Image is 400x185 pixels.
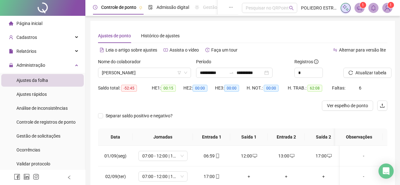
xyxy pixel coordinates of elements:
span: Alternar para versão lite [339,47,386,52]
span: search [289,6,294,10]
span: Validar protocolo [16,161,50,166]
img: sparkle-icon.fc2bf0ac1784a2077858766a79e2daf3.svg [342,4,349,11]
span: 00:00 [264,85,279,92]
span: sun [195,5,199,9]
div: - [345,173,382,180]
span: left [67,175,71,180]
label: Período [196,58,215,65]
span: Gestão de férias [203,5,235,10]
span: file-done [148,5,153,9]
span: Página inicial [16,21,42,26]
span: filter [177,71,181,75]
span: Admissão digital [157,5,189,10]
span: user-add [9,35,13,40]
label: Nome do colaborador [98,58,145,65]
span: history [205,48,210,52]
span: notification [357,5,362,11]
div: 17:00 [310,152,337,159]
img: 84980 [383,3,392,13]
span: 00:00 [224,85,239,92]
span: info-circle [314,59,318,64]
span: ellipsis [229,5,233,9]
span: Análise de inconsistências [16,106,68,111]
span: Controle de registros de ponto [16,120,76,125]
span: Gestão de solicitações [16,133,60,139]
div: 17:00 [198,173,225,180]
div: - [345,152,382,159]
span: 02/09(ter) [105,174,126,179]
div: 12:00 [235,152,262,159]
span: bell [371,5,376,11]
div: 06:59 [198,152,225,159]
span: swap-right [229,70,234,75]
span: ALBERTO PESSOA DE OLIVEIRA JUNIOR [102,68,187,77]
div: + [273,173,300,180]
span: Faça um tour [211,47,237,52]
span: desktop [252,154,257,158]
span: Controle de ponto [101,5,136,10]
span: mobile [215,154,220,158]
span: lock [9,63,13,67]
span: 00:00 [193,85,207,92]
span: reload [348,71,353,75]
div: HE 3: [215,84,247,92]
div: H. NOT.: [247,84,288,92]
span: mobile [215,174,220,179]
span: Ajustes de ponto [98,33,131,38]
div: Open Intercom Messenger [378,163,394,179]
div: H. TRAB.: [288,84,332,92]
span: 62:08 [307,85,322,92]
div: Saldo total: [98,84,152,92]
sup: 1 [360,2,366,8]
span: Ajustes da folha [16,78,48,83]
span: swap [333,48,337,52]
span: 1 [362,3,364,7]
span: Faltas: [332,85,346,90]
span: Assista o vídeo [169,47,199,52]
span: 00:15 [161,85,176,92]
span: instagram [33,174,39,180]
span: Ver espelho de ponto [327,102,368,109]
th: Entrada 1 [193,128,230,146]
div: 13:00 [273,152,300,159]
span: 07:00 - 12:00 | 13:00 - 17:00 [142,151,184,161]
span: -52:45 [121,85,137,92]
th: Observações [335,128,383,146]
sup: Atualize o seu contato no menu Meus Dados [388,2,394,8]
span: file [9,49,13,53]
button: Atualizar tabela [343,68,391,78]
span: 01/09(seg) [104,153,126,158]
span: clock-circle [93,5,97,9]
span: Histórico de ajustes [141,33,180,38]
span: Administração [16,63,45,68]
th: Entrada 2 [268,128,305,146]
span: POLIEDRO ESTRUTURAS METALICAS [301,4,337,11]
span: upload [380,103,385,108]
span: to [229,70,234,75]
span: 1 [390,3,392,7]
div: + [235,173,262,180]
button: Ver espelho de ponto [322,101,373,111]
span: linkedin [23,174,30,180]
span: Separar saldo positivo e negativo? [103,112,175,119]
span: Observações [340,133,378,140]
span: Cadastros [16,35,37,40]
span: Ajustes rápidos [16,92,47,97]
span: Atualizar tabela [355,69,386,76]
span: 07:00 - 12:00 | 13:00 - 17:00 [142,172,184,181]
span: 6 [359,85,361,90]
span: Leia o artigo sobre ajustes [106,47,157,52]
th: Saída 2 [305,128,342,146]
span: facebook [14,174,20,180]
span: youtube [163,48,168,52]
span: Registros [294,58,318,65]
div: + [310,173,337,180]
span: desktop [289,154,294,158]
span: file-text [100,48,104,52]
th: Jornadas [133,128,193,146]
span: down [184,71,188,75]
div: HE 2: [183,84,215,92]
th: Data [98,128,133,146]
span: Ocorrências [16,147,40,152]
span: Relatórios [16,49,36,54]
